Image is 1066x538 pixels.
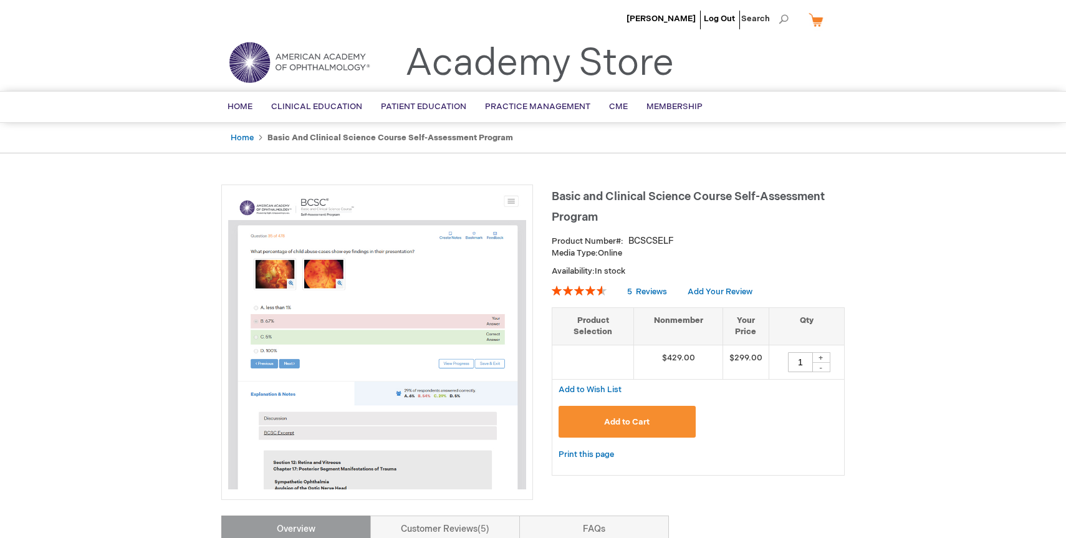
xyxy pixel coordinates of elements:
p: Availability: [552,266,845,277]
p: Online [552,247,845,259]
td: $429.00 [634,345,723,379]
div: - [812,362,830,372]
a: [PERSON_NAME] [627,14,696,24]
span: Patient Education [381,102,466,112]
a: Log Out [704,14,735,24]
img: Basic and Clinical Science Course Self-Assessment Program [228,191,526,489]
span: In stock [595,266,625,276]
button: Add to Cart [559,406,696,438]
th: Nonmember [634,307,723,345]
a: 5 Reviews [627,287,669,297]
a: Add Your Review [688,287,752,297]
th: Product Selection [552,307,634,345]
span: CME [609,102,628,112]
strong: Product Number [552,236,623,246]
span: Add to Wish List [559,385,622,395]
th: Qty [769,307,844,345]
span: Clinical Education [271,102,362,112]
input: Qty [788,352,813,372]
strong: Media Type: [552,248,598,258]
strong: Basic and Clinical Science Course Self-Assessment Program [267,133,513,143]
a: Print this page [559,447,614,463]
span: Practice Management [485,102,590,112]
span: Membership [646,102,703,112]
span: 5 [478,524,489,534]
span: Search [741,6,789,31]
span: Reviews [636,287,667,297]
th: Your Price [723,307,769,345]
span: Basic and Clinical Science Course Self-Assessment Program [552,190,825,224]
span: 5 [627,287,632,297]
a: Add to Wish List [559,384,622,395]
div: 92% [552,286,607,295]
div: + [812,352,830,363]
div: BCSCSELF [628,235,674,247]
span: Add to Cart [604,417,650,427]
span: Home [228,102,252,112]
a: Home [231,133,254,143]
td: $299.00 [723,345,769,379]
a: Academy Store [405,41,674,86]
